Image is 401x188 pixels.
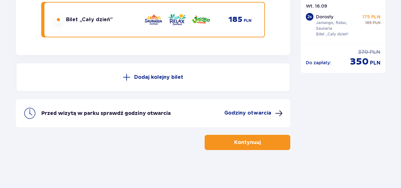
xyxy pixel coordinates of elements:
div: 2 x [306,13,313,21]
p: Wt. 16.09 [306,3,327,9]
p: Przed wizytą w parku sprawdź godziny otwarcia [41,110,171,117]
p: Bilet „Cały dzień” [66,16,113,23]
p: PLN [370,60,380,66]
p: Do zapłaty : [306,60,331,66]
button: Kontynuuj [205,135,290,150]
p: Dodaj kolejny bilet [134,74,183,81]
button: Godziny otwarcia [224,110,283,117]
p: 175 PLN [362,14,380,20]
p: Kontynuuj [234,139,261,146]
img: zone logo [192,13,210,26]
p: 185 [365,20,371,26]
p: Dorosły [316,14,333,20]
p: Jamango, Relax, Saunaria [316,20,360,31]
p: PLN [370,49,380,56]
p: 185 [228,15,242,24]
p: PLN [244,18,252,23]
img: zone logo [144,13,163,26]
p: Godziny otwarcia [224,110,271,116]
img: zone logo [168,13,187,26]
p: 350 [350,56,369,68]
p: 370 [358,49,368,56]
p: PLN [373,20,380,26]
img: clock icon [23,107,36,120]
p: Bilet „Cały dzień” [316,31,349,37]
button: Dodaj kolejny bilet [16,63,290,92]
